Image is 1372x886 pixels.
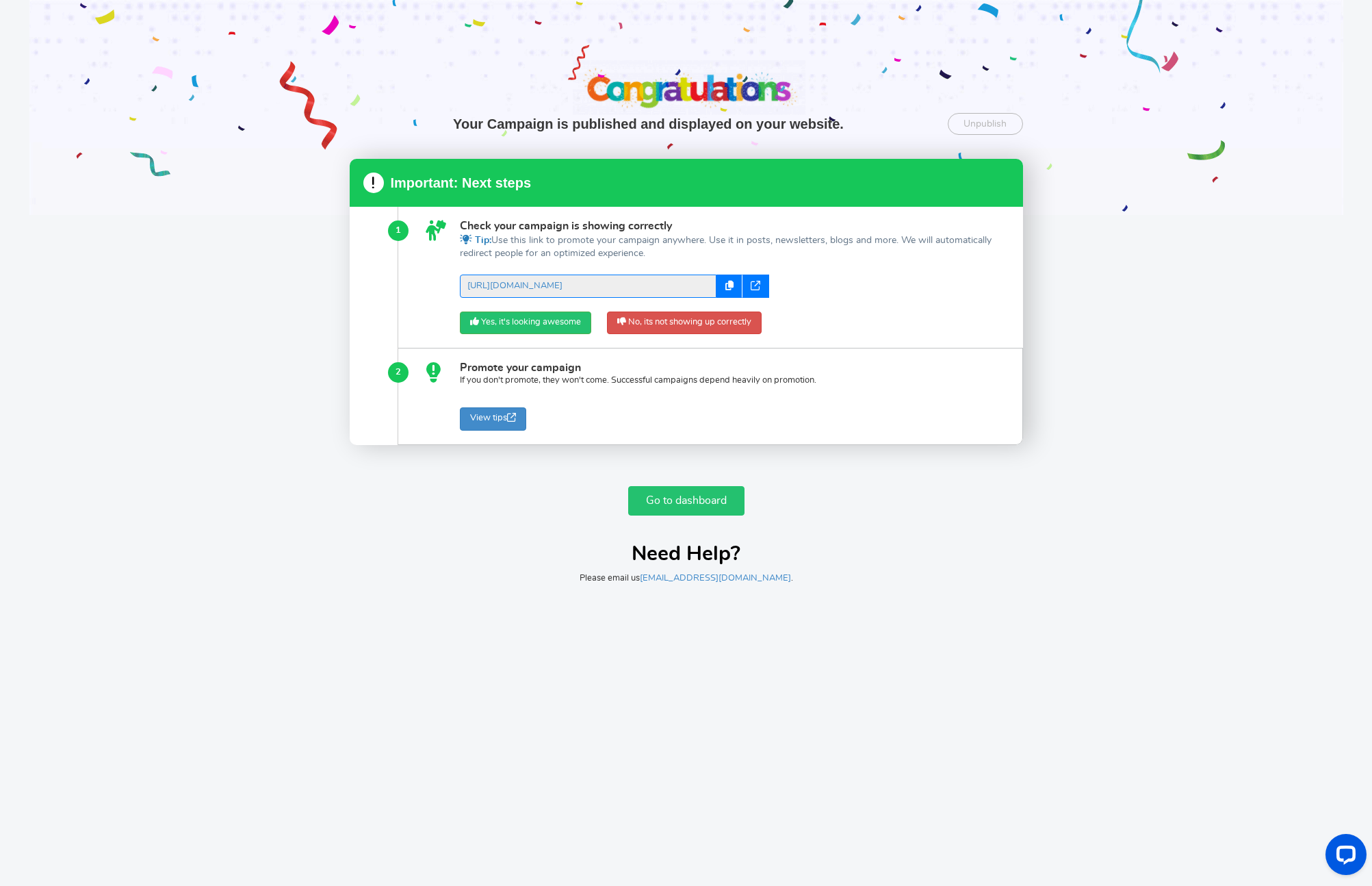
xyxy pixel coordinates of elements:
h2: Need Help? [350,543,1023,566]
h3: Important: Next steps [350,159,1023,207]
p: If you don't promote, they won't come. Successful campaigns depend heavily on promotion. [460,375,995,387]
a: No, its not showing up correctly [607,312,762,335]
p: Use this link to promote your campaign anywhere. Use it in posts, newsletters, blogs and more. We... [460,234,996,261]
a: Yes, it's looking awesome [460,312,591,335]
span: Tip: [475,236,491,245]
a: [URL][DOMAIN_NAME] [460,275,716,298]
a: Unpublish [948,113,1023,135]
a: [EMAIL_ADDRESS][DOMAIN_NAME] [640,574,791,583]
a: View tips [460,407,526,431]
h2: Your Campaign is published and displayed on your website. [350,116,948,131]
p: Please email us . [350,572,1023,585]
h4: Promote your campaign [460,362,995,375]
h4: Check your campaign is showing correctly [460,220,996,233]
iframe: LiveChat chat widget [1315,828,1372,886]
a: Go to dashboard [628,486,745,516]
